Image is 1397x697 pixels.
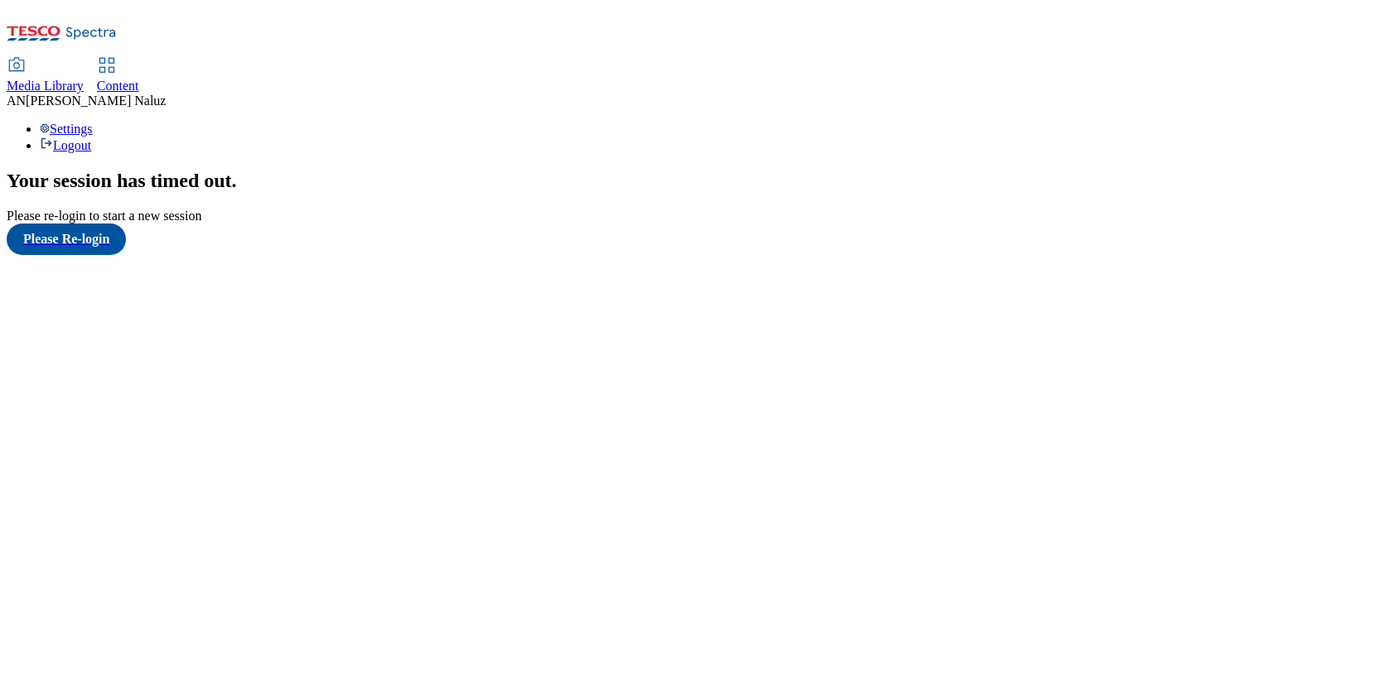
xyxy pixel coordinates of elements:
[26,94,166,108] span: [PERSON_NAME] Naluz
[97,59,139,94] a: Content
[7,224,126,255] button: Please Re-login
[7,59,84,94] a: Media Library
[232,170,237,191] span: .
[7,224,1390,255] a: Please Re-login
[40,122,93,136] a: Settings
[40,138,91,152] a: Logout
[7,94,26,108] span: AN
[7,209,1390,224] div: Please re-login to start a new session
[7,79,84,93] span: Media Library
[97,79,139,93] span: Content
[7,170,1390,192] h2: Your session has timed out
